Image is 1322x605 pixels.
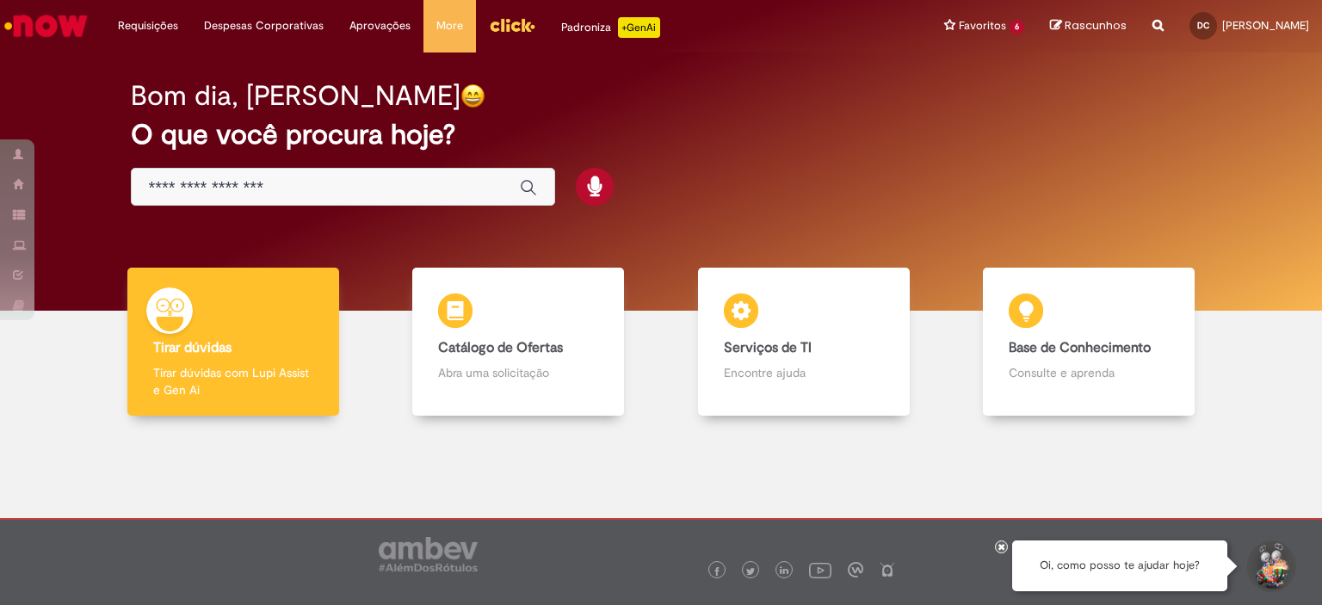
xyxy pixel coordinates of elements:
[746,567,755,576] img: logo_footer_twitter.png
[780,566,788,577] img: logo_footer_linkedin.png
[349,17,411,34] span: Aprovações
[379,537,478,571] img: logo_footer_ambev_rotulo_gray.png
[438,339,563,356] b: Catálogo de Ofertas
[1050,18,1127,34] a: Rascunhos
[724,339,812,356] b: Serviços de TI
[661,268,947,417] a: Serviços de TI Encontre ajuda
[1009,339,1151,356] b: Base de Conhecimento
[376,268,662,417] a: Catálogo de Ofertas Abra uma solicitação
[1222,18,1309,33] span: [PERSON_NAME]
[153,339,232,356] b: Tirar dúvidas
[1012,540,1227,591] div: Oi, como posso te ajudar hoje?
[880,562,895,577] img: logo_footer_naosei.png
[118,17,178,34] span: Requisições
[204,17,324,34] span: Despesas Corporativas
[561,17,660,38] div: Padroniza
[438,364,598,381] p: Abra uma solicitação
[1065,17,1127,34] span: Rascunhos
[724,364,884,381] p: Encontre ajuda
[1245,540,1296,592] button: Iniciar Conversa de Suporte
[153,364,313,398] p: Tirar dúvidas com Lupi Assist e Gen Ai
[848,562,863,577] img: logo_footer_workplace.png
[90,268,376,417] a: Tirar dúvidas Tirar dúvidas com Lupi Assist e Gen Ai
[489,12,535,38] img: click_logo_yellow_360x200.png
[131,81,460,111] h2: Bom dia, [PERSON_NAME]
[947,268,1232,417] a: Base de Conhecimento Consulte e aprenda
[809,559,831,581] img: logo_footer_youtube.png
[131,120,1192,150] h2: O que você procura hoje?
[460,83,485,108] img: happy-face.png
[1197,20,1209,31] span: DC
[436,17,463,34] span: More
[713,567,721,576] img: logo_footer_facebook.png
[959,17,1006,34] span: Favoritos
[1010,20,1024,34] span: 6
[1009,364,1169,381] p: Consulte e aprenda
[618,17,660,38] p: +GenAi
[2,9,90,43] img: ServiceNow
